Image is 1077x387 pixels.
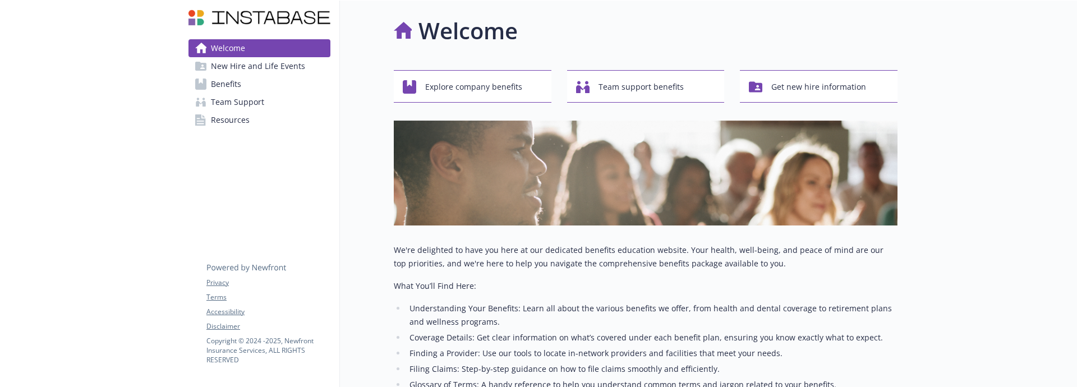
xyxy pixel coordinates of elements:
[188,57,330,75] a: New Hire and Life Events
[406,347,897,360] li: Finding a Provider: Use our tools to locate in-network providers and facilities that meet your ne...
[206,307,330,317] a: Accessibility
[394,121,897,225] img: overview page banner
[425,76,522,98] span: Explore company benefits
[406,331,897,344] li: Coverage Details: Get clear information on what’s covered under each benefit plan, ensuring you k...
[188,39,330,57] a: Welcome
[206,278,330,288] a: Privacy
[567,70,725,103] button: Team support benefits
[771,76,866,98] span: Get new hire information
[740,70,897,103] button: Get new hire information
[406,362,897,376] li: Filing Claims: Step-by-step guidance on how to file claims smoothly and efficiently.
[188,75,330,93] a: Benefits
[211,111,250,129] span: Resources
[406,302,897,329] li: Understanding Your Benefits: Learn all about the various benefits we offer, from health and denta...
[211,93,264,111] span: Team Support
[394,243,897,270] p: We're delighted to have you here at our dedicated benefits education website. Your health, well-b...
[188,111,330,129] a: Resources
[418,14,518,48] h1: Welcome
[394,70,551,103] button: Explore company benefits
[188,93,330,111] a: Team Support
[599,76,684,98] span: Team support benefits
[206,292,330,302] a: Terms
[211,75,241,93] span: Benefits
[211,57,305,75] span: New Hire and Life Events
[206,321,330,331] a: Disclaimer
[394,279,897,293] p: What You’ll Find Here:
[211,39,245,57] span: Welcome
[206,336,330,365] p: Copyright © 2024 - 2025 , Newfront Insurance Services, ALL RIGHTS RESERVED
